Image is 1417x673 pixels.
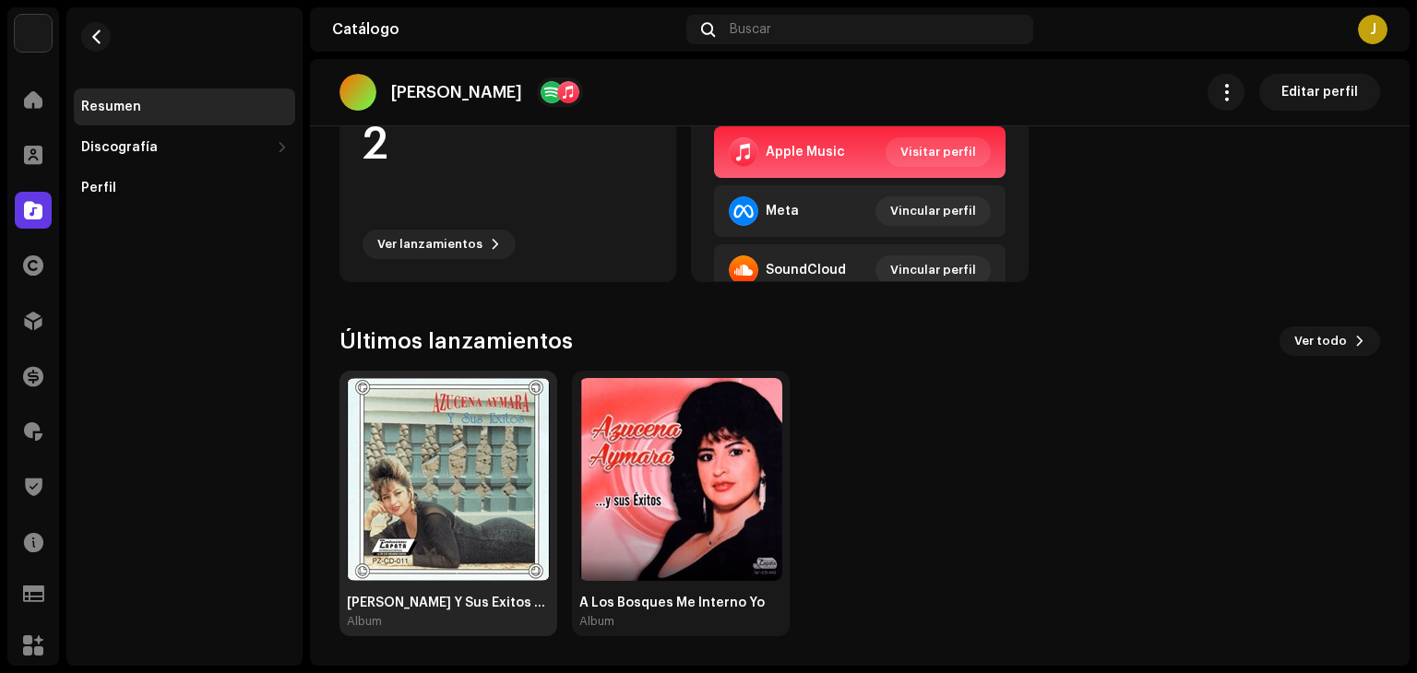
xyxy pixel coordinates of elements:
span: Buscar [730,22,771,37]
button: Editar perfil [1259,74,1380,111]
re-m-nav-item: Resumen [74,89,295,125]
div: [PERSON_NAME] Y Sus Éxitos Vol. 2 [347,596,550,610]
div: Resumen [81,100,141,114]
span: Ver lanzamientos [377,226,482,263]
div: Album [579,614,614,629]
span: Vincular perfil [890,252,976,289]
div: Discografía [81,140,158,155]
div: J [1358,15,1387,44]
button: Ver lanzamientos [363,230,516,259]
span: Ver todo [1294,323,1347,360]
span: Vincular perfil [890,193,976,230]
button: Ver todo [1280,326,1380,356]
button: Vincular perfil [875,255,991,285]
p: [PERSON_NAME] [391,83,522,102]
div: Meta [766,204,799,218]
div: Perfil [81,181,116,195]
div: Catálogo [332,22,679,37]
re-m-nav-dropdown: Discografía [74,129,295,166]
div: A Los Bosques Me Interno Yo [579,596,782,610]
div: Album [347,614,382,629]
img: e8a5844a-e891-4e05-b69d-7cb48c522bba [579,378,782,581]
h3: Últimos lanzamientos [339,326,573,356]
img: 7ce3e935-7e3e-4f9c-8fb1-cf9ecf80516e [347,378,550,581]
div: SoundCloud [766,263,846,277]
button: Vincular perfil [875,196,991,226]
img: 12fa97fa-896e-4643-8be8-3e34fc4377cf [15,15,52,52]
re-m-nav-item: Perfil [74,170,295,207]
span: Editar perfil [1281,74,1358,111]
